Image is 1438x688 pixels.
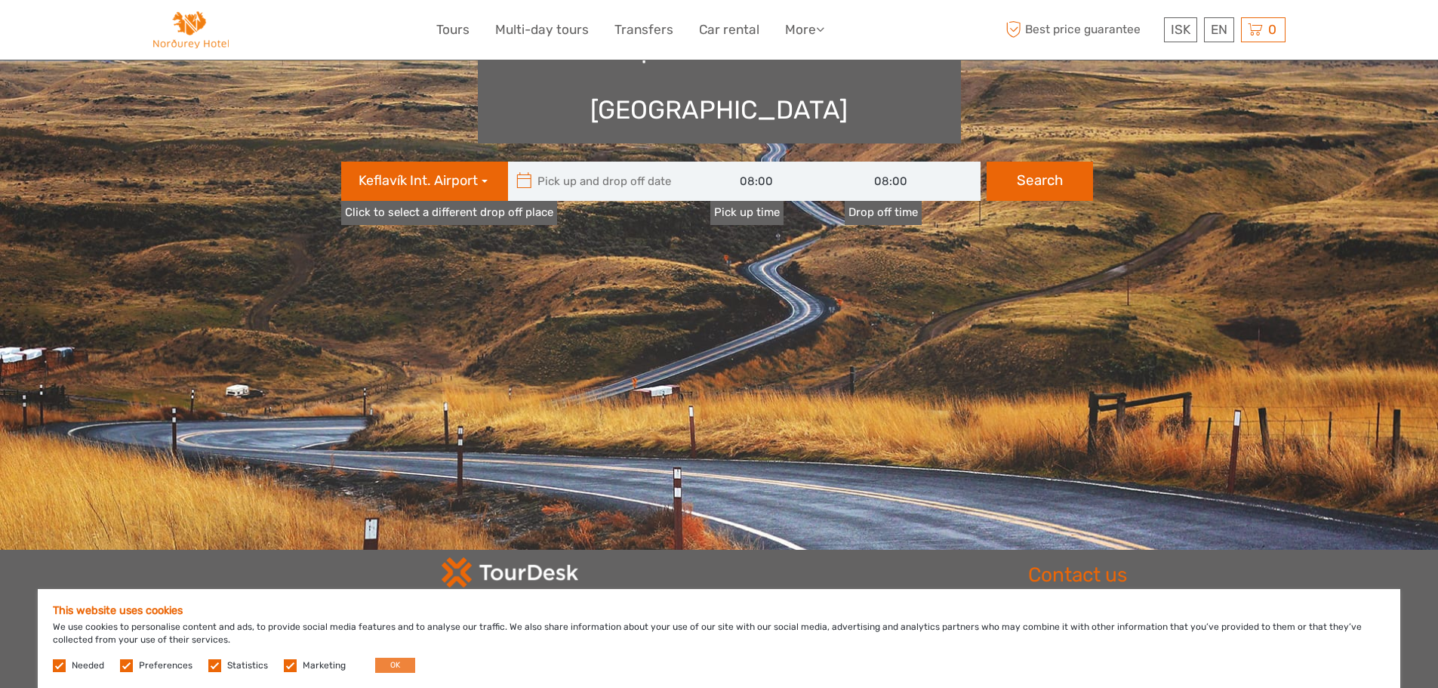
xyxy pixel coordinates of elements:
a: Tours [436,19,470,41]
span: Keflavík Int. Airport [359,171,478,191]
div: EN [1204,17,1234,42]
label: Preferences [139,659,192,672]
a: Click to select a different drop off place [341,201,557,224]
a: Transfers [614,19,673,41]
a: More [785,19,824,41]
img: td-logo-white.png [442,557,578,588]
div: We use cookies to personalise content and ads, to provide social media features and to analyse ou... [38,589,1400,688]
button: Search [987,162,1093,201]
input: Pick up and drop off date [508,162,712,201]
label: Drop off time [845,201,922,224]
h1: Find a perfect rental car in [GEOGRAPHIC_DATA] [478,15,961,143]
a: Multi-day tours [495,19,589,41]
span: Best price guarantee [1002,17,1160,42]
a: Car rental [699,19,759,41]
h5: This website uses cookies [53,604,1385,617]
input: Pick up time [710,162,846,201]
h2: Contact us [1028,563,1274,588]
label: Needed [72,659,104,672]
label: Statistics [227,659,268,672]
button: OK [375,658,415,673]
input: Drop off time [845,162,981,201]
label: Pick up time [710,201,784,224]
img: Norðurey Hótel [153,11,229,48]
span: ISK [1171,22,1190,37]
label: Marketing [303,659,346,672]
span: 0 [1266,22,1279,37]
button: Keflavík Int. Airport [341,162,508,201]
